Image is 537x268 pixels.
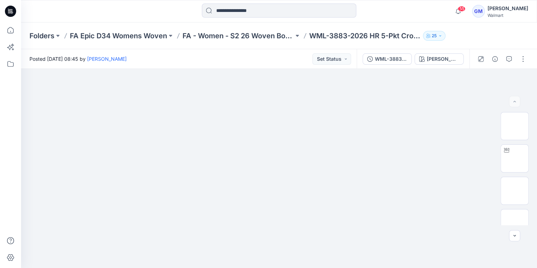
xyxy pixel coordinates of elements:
[458,6,465,12] span: 55
[415,53,464,65] button: [PERSON_NAME]
[432,32,437,40] p: 25
[113,69,445,268] img: eyJhbGciOiJIUzI1NiIsImtpZCI6IjAiLCJzbHQiOiJzZXMiLCJ0eXAiOiJKV1QifQ.eyJkYXRhIjp7InR5cGUiOiJzdG9yYW...
[501,183,528,198] img: Front Ghost
[489,53,500,65] button: Details
[488,13,528,18] div: Walmart
[70,31,167,41] a: FA Epic D34 Womens Woven
[29,55,127,63] span: Posted [DATE] 08:45 by
[427,55,459,63] div: [PERSON_NAME]
[309,31,420,41] p: WML-3883-2026 HR 5-Pkt Cropped Flare
[375,55,407,63] div: WML-3883-2026 HR 5-Pkt Cropped Flare_Full Colorway
[29,31,54,41] a: Folders
[501,115,528,137] img: Colorway Front View Ghost
[363,53,412,65] button: WML-3883-2026 HR 5-Pkt Cropped Flare_Full Colorway
[87,56,127,62] a: [PERSON_NAME]
[488,4,528,13] div: [PERSON_NAME]
[501,216,528,230] img: Side Ghost
[183,31,294,41] a: FA - Women - S2 26 Woven Board
[472,5,485,18] div: GM
[501,147,528,169] img: 2024 Y 90 TT w avatar
[423,31,445,41] button: 25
